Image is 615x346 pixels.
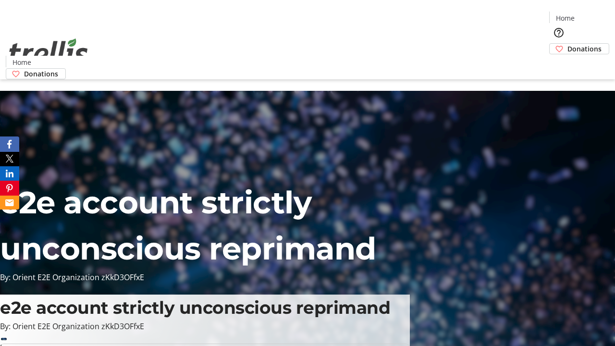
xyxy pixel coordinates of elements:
[549,43,609,54] a: Donations
[12,57,31,67] span: Home
[556,13,575,23] span: Home
[6,57,37,67] a: Home
[549,54,568,74] button: Cart
[550,13,580,23] a: Home
[549,23,568,42] button: Help
[567,44,602,54] span: Donations
[6,28,91,76] img: Orient E2E Organization zKkD3OFfxE's Logo
[6,68,66,79] a: Donations
[24,69,58,79] span: Donations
